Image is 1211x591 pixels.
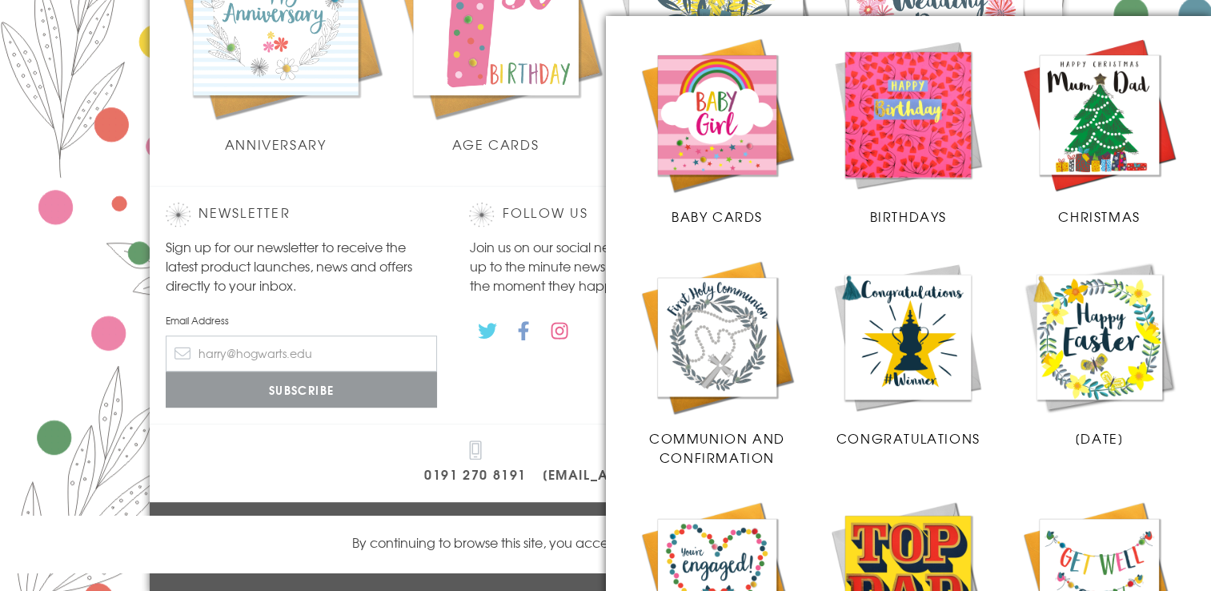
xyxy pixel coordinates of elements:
a: Christmas [1020,35,1179,226]
a: Communion and Confirmation [638,258,797,468]
span: Congratulations [836,428,980,448]
span: Birthdays [870,207,947,226]
span: [DATE] [1075,428,1125,448]
a: Baby Cards [638,35,797,226]
a: [DATE] [1020,258,1179,448]
a: Congratulations [828,258,988,448]
a: Birthdays [828,35,988,226]
span: Baby Cards [672,207,763,226]
span: Christmas [1058,207,1140,226]
span: Communion and Confirmation [649,428,785,467]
